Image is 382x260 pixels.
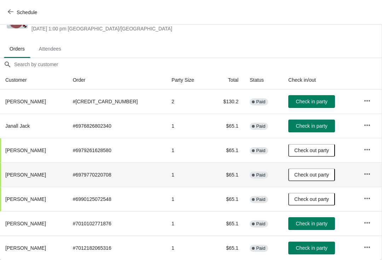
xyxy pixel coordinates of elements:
th: Status [244,71,283,89]
span: Orders [4,42,30,55]
span: Paid [256,221,265,227]
td: # 7012182065316 [67,236,166,260]
td: # 6976826802340 [67,114,166,138]
button: Check in party [288,242,335,254]
td: $65.1 [210,162,244,187]
td: 1 [166,138,210,162]
td: $65.1 [210,236,244,260]
th: Check in/out [283,71,358,89]
td: # 6990125072548 [67,187,166,211]
button: Check out party [288,144,335,157]
th: Party Size [166,71,210,89]
span: Paid [256,245,265,251]
th: Total [210,71,244,89]
input: Search by customer [14,58,382,71]
span: Paid [256,123,265,129]
button: Check out party [288,168,335,181]
td: 2 [166,89,210,114]
td: # 6979770220708 [67,162,166,187]
span: Check in party [296,123,327,129]
span: [PERSON_NAME] [5,172,46,178]
span: [PERSON_NAME] [5,148,46,153]
td: $65.1 [210,211,244,236]
td: 1 [166,114,210,138]
span: Paid [256,172,265,178]
td: # 6979261628580 [67,138,166,162]
span: Check out party [294,196,329,202]
button: Check in party [288,217,335,230]
span: [PERSON_NAME] [5,196,46,202]
td: 1 [166,211,210,236]
span: Paid [256,197,265,202]
button: Check out party [288,193,335,206]
span: Check out party [294,148,329,153]
button: Check in party [288,95,335,108]
td: $65.1 [210,138,244,162]
span: Schedule [17,10,37,15]
td: # [CREDIT_CARD_NUMBER] [67,89,166,114]
span: Check in party [296,221,327,226]
td: $65.1 [210,114,244,138]
th: Order [67,71,166,89]
span: Janall Jack [5,123,30,129]
td: # 7010102771876 [67,211,166,236]
span: [PERSON_NAME] [5,221,46,226]
span: [DATE] 1:00 pm [GEOGRAPHIC_DATA]/[GEOGRAPHIC_DATA] [31,25,251,32]
span: [PERSON_NAME] [5,99,46,104]
span: Check in party [296,245,327,251]
span: Paid [256,148,265,154]
span: Paid [256,99,265,105]
span: Check in party [296,99,327,104]
td: $130.2 [210,89,244,114]
button: Check in party [288,120,335,132]
span: Check out party [294,172,329,178]
span: [PERSON_NAME] [5,245,46,251]
td: 1 [166,162,210,187]
span: Attendees [33,42,67,55]
td: 1 [166,187,210,211]
td: $65.1 [210,187,244,211]
button: Schedule [4,6,43,19]
td: 1 [166,236,210,260]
